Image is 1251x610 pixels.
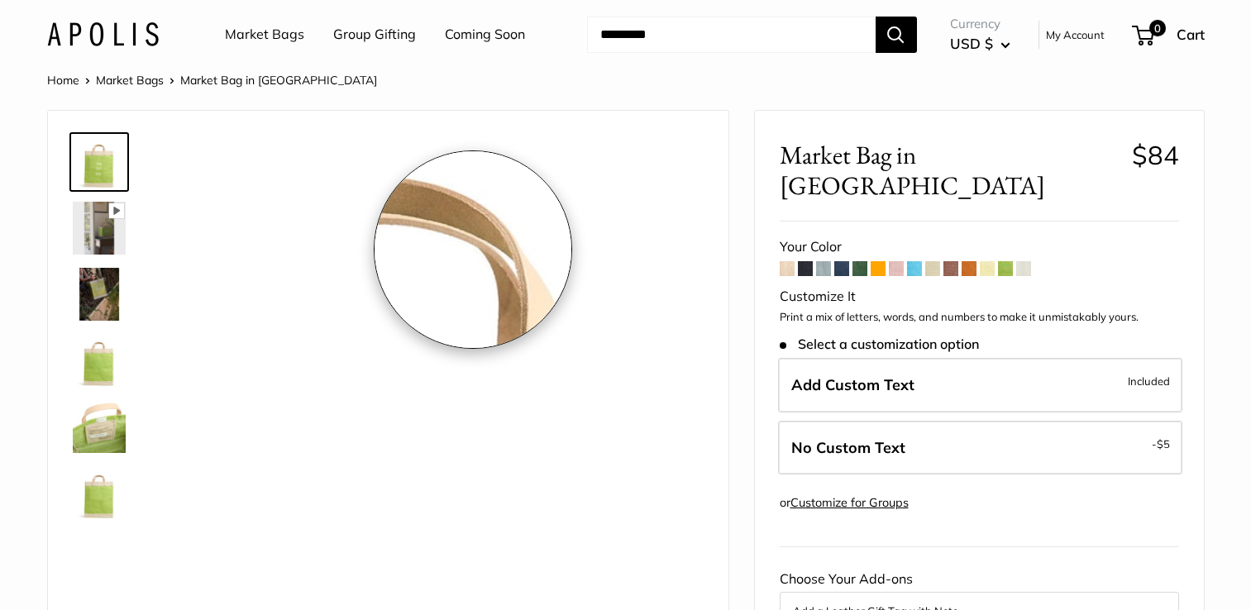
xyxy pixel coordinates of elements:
[1132,139,1179,171] span: $84
[876,17,917,53] button: Search
[780,235,1179,260] div: Your Color
[780,309,1179,326] p: Print a mix of letters, words, and numbers to make it unmistakably yours.
[1157,437,1170,450] span: $5
[69,132,129,192] a: Market Bag in Chartreuse
[1177,26,1205,43] span: Cart
[180,73,377,88] span: Market Bag in [GEOGRAPHIC_DATA]
[950,35,993,52] span: USD $
[445,22,525,47] a: Coming Soon
[950,12,1010,36] span: Currency
[780,492,909,514] div: or
[69,331,129,390] a: Market Bag in Chartreuse
[47,22,159,46] img: Apolis
[73,334,126,387] img: Market Bag in Chartreuse
[1152,434,1170,454] span: -
[73,268,126,321] img: Market Bag in Chartreuse
[1046,25,1105,45] a: My Account
[780,140,1120,201] span: Market Bag in [GEOGRAPHIC_DATA]
[1128,371,1170,391] span: Included
[780,284,1179,309] div: Customize It
[225,22,304,47] a: Market Bags
[587,17,876,53] input: Search...
[73,202,126,255] img: Market Bag in Chartreuse
[69,397,129,456] a: Market Bag in Chartreuse
[69,198,129,258] a: Market Bag in Chartreuse
[778,358,1182,412] label: Add Custom Text
[1134,21,1205,48] a: 0 Cart
[791,375,914,394] span: Add Custom Text
[1148,20,1165,36] span: 0
[73,466,126,519] img: Market Bag in Chartreuse
[791,438,905,457] span: No Custom Text
[73,400,126,453] img: Market Bag in Chartreuse
[780,336,979,352] span: Select a customization option
[47,73,79,88] a: Home
[778,421,1182,475] label: Leave Blank
[69,463,129,522] a: Market Bag in Chartreuse
[790,495,909,510] a: Customize for Groups
[950,31,1010,57] button: USD $
[96,73,164,88] a: Market Bags
[47,69,377,91] nav: Breadcrumb
[333,22,416,47] a: Group Gifting
[73,136,126,188] img: Market Bag in Chartreuse
[69,264,129,324] a: Market Bag in Chartreuse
